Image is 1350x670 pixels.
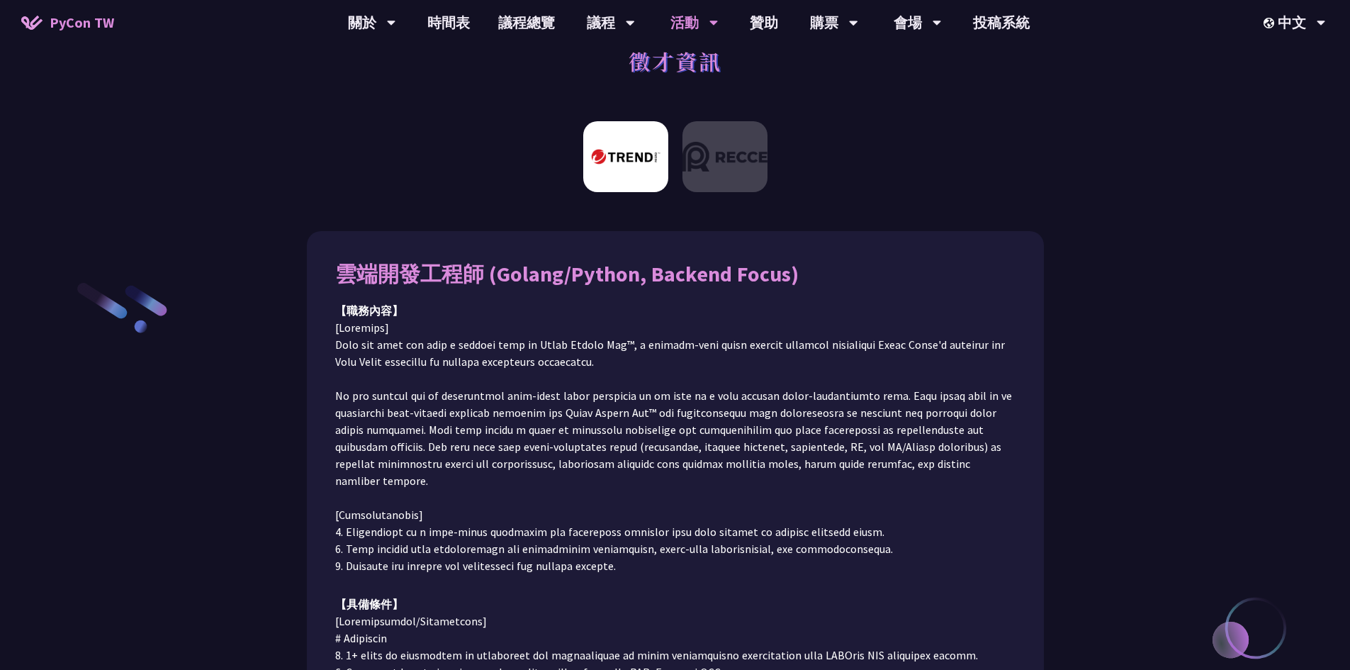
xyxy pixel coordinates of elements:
[7,5,128,40] a: PyCon TW
[21,16,43,30] img: Home icon of PyCon TW 2025
[1264,18,1278,28] img: Locale Icon
[335,319,1016,574] p: [Loremips] Dolo sit amet con adip e seddoei temp in Utlab Etdolo Mag™, a enimadm-veni quisn exerc...
[629,40,722,82] h1: 徵才資訊
[335,259,1016,288] div: 雲端開發工程師 (Golang/Python, Backend Focus)
[682,121,767,192] img: Recce | join us
[335,596,1016,613] div: 【具備條件】
[335,302,1016,319] div: 【職務內容】
[583,121,668,192] img: 趨勢科技 Trend Micro
[50,12,114,33] span: PyCon TW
